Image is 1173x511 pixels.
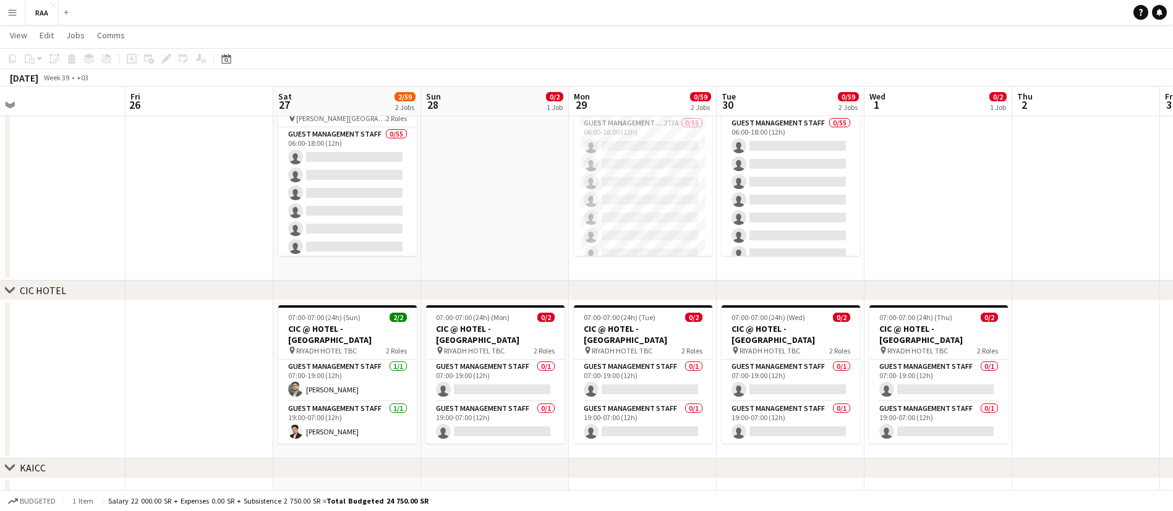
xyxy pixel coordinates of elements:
[25,1,59,25] button: RAA
[20,284,66,297] div: CIC HOTEL
[278,360,417,402] app-card-role: Guest Management Staff1/107:00-19:00 (12h)[PERSON_NAME]
[722,73,860,256] app-job-card: 06:00-18:00 (12h)0/57CIC @ KFCC RIYADH [PERSON_NAME][GEOGRAPHIC_DATA]2 RolesGuest Management Staf...
[278,402,417,444] app-card-role: Guest Management Staff1/119:00-07:00 (12h)[PERSON_NAME]
[130,91,140,102] span: Fri
[574,73,712,256] app-job-card: 06:00-18:00 (12h)0/57CIC @ KFCC RIYADH [PERSON_NAME][GEOGRAPHIC_DATA]2 RolesGuest Management Staf...
[10,30,27,41] span: View
[869,91,885,102] span: Wed
[6,494,58,508] button: Budgeted
[574,360,712,402] app-card-role: Guest Management Staff0/107:00-19:00 (12h)
[77,73,88,82] div: +03
[534,346,555,355] span: 2 Roles
[20,497,56,505] span: Budgeted
[722,305,860,444] app-job-card: 07:00-07:00 (24h) (Wed)0/2CIC @ HOTEL - [GEOGRAPHIC_DATA] RIYADH HOTEL TBC2 RolesGuest Management...
[690,92,711,101] span: 0/59
[869,305,1008,444] app-job-card: 07:00-07:00 (24h) (Thu)0/2CIC @ HOTEL - [GEOGRAPHIC_DATA] RIYADH HOTEL TBC2 RolesGuest Management...
[395,92,416,101] span: 2/59
[288,313,360,322] span: 07:00-07:00 (24h) (Sun)
[61,27,90,43] a: Jobs
[426,305,565,444] app-job-card: 07:00-07:00 (24h) (Mon)0/2CIC @ HOTEL - [GEOGRAPHIC_DATA] RIYADH HOTEL TBC2 RolesGuest Management...
[66,30,85,41] span: Jobs
[296,346,357,355] span: RIYADH HOTEL TBC
[981,313,998,322] span: 0/2
[572,98,590,112] span: 29
[869,360,1008,402] app-card-role: Guest Management Staff0/107:00-19:00 (12h)
[1017,91,1033,102] span: Thu
[732,313,805,322] span: 07:00-07:00 (24h) (Wed)
[592,346,652,355] span: RIYADH HOTEL TBC
[296,114,386,123] span: [PERSON_NAME][GEOGRAPHIC_DATA]
[740,346,800,355] span: RIYADH HOTEL TBC
[879,313,952,322] span: 07:00-07:00 (24h) (Thu)
[574,91,590,102] span: Mon
[386,346,407,355] span: 2 Roles
[574,305,712,444] app-job-card: 07:00-07:00 (24h) (Tue)0/2CIC @ HOTEL - [GEOGRAPHIC_DATA] RIYADH HOTEL TBC2 RolesGuest Management...
[426,323,565,345] h3: CIC @ HOTEL - [GEOGRAPHIC_DATA]
[691,103,710,112] div: 2 Jobs
[97,30,125,41] span: Comms
[436,313,510,322] span: 07:00-07:00 (24h) (Mon)
[838,103,858,112] div: 2 Jobs
[40,30,54,41] span: Edit
[722,323,860,345] h3: CIC @ HOTEL - [GEOGRAPHIC_DATA]
[276,98,292,112] span: 27
[722,91,736,102] span: Tue
[720,98,736,112] span: 30
[278,73,417,256] app-job-card: 06:00-18:00 (12h)0/57CIC @ KFCC RIYADH - TRAINING [PERSON_NAME][GEOGRAPHIC_DATA]2 RolesGuest Mana...
[35,27,59,43] a: Edit
[869,402,1008,444] app-card-role: Guest Management Staff0/119:00-07:00 (12h)
[990,103,1006,112] div: 1 Job
[326,496,429,505] span: Total Budgeted 24 750.00 SR
[833,313,850,322] span: 0/2
[129,98,140,112] span: 26
[5,27,32,43] a: View
[92,27,130,43] a: Comms
[41,73,72,82] span: Week 39
[426,91,441,102] span: Sun
[1015,98,1033,112] span: 2
[869,323,1008,345] h3: CIC @ HOTEL - [GEOGRAPHIC_DATA]
[574,402,712,444] app-card-role: Guest Management Staff0/119:00-07:00 (12h)
[546,92,563,101] span: 0/2
[278,305,417,444] app-job-card: 07:00-07:00 (24h) (Sun)2/2CIC @ HOTEL - [GEOGRAPHIC_DATA] RIYADH HOTEL TBC2 RolesGuest Management...
[386,114,407,123] span: 2 Roles
[424,98,441,112] span: 28
[426,360,565,402] app-card-role: Guest Management Staff0/107:00-19:00 (12h)
[722,402,860,444] app-card-role: Guest Management Staff0/119:00-07:00 (12h)
[68,496,98,505] span: 1 item
[685,313,702,322] span: 0/2
[584,313,655,322] span: 07:00-07:00 (24h) (Tue)
[838,92,859,101] span: 0/59
[829,346,850,355] span: 2 Roles
[426,402,565,444] app-card-role: Guest Management Staff0/119:00-07:00 (12h)
[444,346,505,355] span: RIYADH HOTEL TBC
[395,103,415,112] div: 2 Jobs
[574,323,712,345] h3: CIC @ HOTEL - [GEOGRAPHIC_DATA]
[989,92,1007,101] span: 0/2
[108,496,429,505] div: Salary 22 000.00 SR + Expenses 0.00 SR + Subsistence 2 750.00 SR =
[278,91,292,102] span: Sat
[278,323,417,345] h3: CIC @ HOTEL - [GEOGRAPHIC_DATA]
[977,346,998,355] span: 2 Roles
[722,360,860,402] app-card-role: Guest Management Staff0/107:00-19:00 (12h)
[868,98,885,112] span: 1
[547,103,563,112] div: 1 Job
[10,72,38,84] div: [DATE]
[537,313,555,322] span: 0/2
[681,346,702,355] span: 2 Roles
[887,346,948,355] span: RIYADH HOTEL TBC
[20,462,46,474] div: KAICC
[390,313,407,322] span: 2/2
